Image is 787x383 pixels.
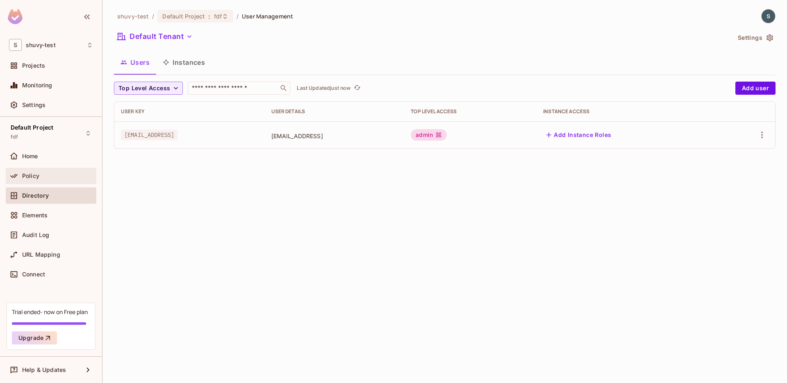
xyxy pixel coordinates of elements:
button: Default Tenant [114,30,196,43]
div: Instance Access [543,108,712,115]
div: User Details [271,108,398,115]
span: : [208,13,211,20]
span: fdf [214,12,222,20]
span: fdf [11,134,18,140]
div: User Key [121,108,258,115]
p: Last Updated just now [297,85,350,91]
li: / [237,12,239,20]
button: Add user [735,82,776,95]
span: [EMAIL_ADDRESS] [271,132,398,140]
span: Settings [22,102,45,108]
span: Click to refresh data [350,83,362,93]
button: Top Level Access [114,82,183,95]
span: Projects [22,62,45,69]
span: URL Mapping [22,251,60,258]
button: Settings [735,31,776,44]
button: Users [114,52,156,73]
span: Audit Log [22,232,49,238]
span: Default Project [162,12,205,20]
button: refresh [352,83,362,93]
span: Monitoring [22,82,52,89]
span: Top Level Access [118,83,170,93]
span: Home [22,153,38,160]
button: Upgrade [12,331,57,344]
div: admin [411,129,447,141]
span: Help & Updates [22,367,66,373]
span: Default Project [11,124,53,131]
button: Add Instance Roles [543,128,614,141]
button: Instances [156,52,212,73]
span: the active workspace [117,12,149,20]
img: shuvy ankor [762,9,775,23]
img: SReyMgAAAABJRU5ErkJggg== [8,9,23,24]
span: Directory [22,192,49,199]
span: Connect [22,271,45,278]
div: Top Level Access [411,108,530,115]
span: Elements [22,212,48,219]
span: [EMAIL_ADDRESS] [121,130,177,140]
li: / [152,12,154,20]
span: S [9,39,22,51]
span: Policy [22,173,39,179]
div: Trial ended- now on Free plan [12,308,88,316]
span: User Management [242,12,293,20]
span: refresh [354,84,361,92]
span: Workspace: shuvy-test [26,42,56,48]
